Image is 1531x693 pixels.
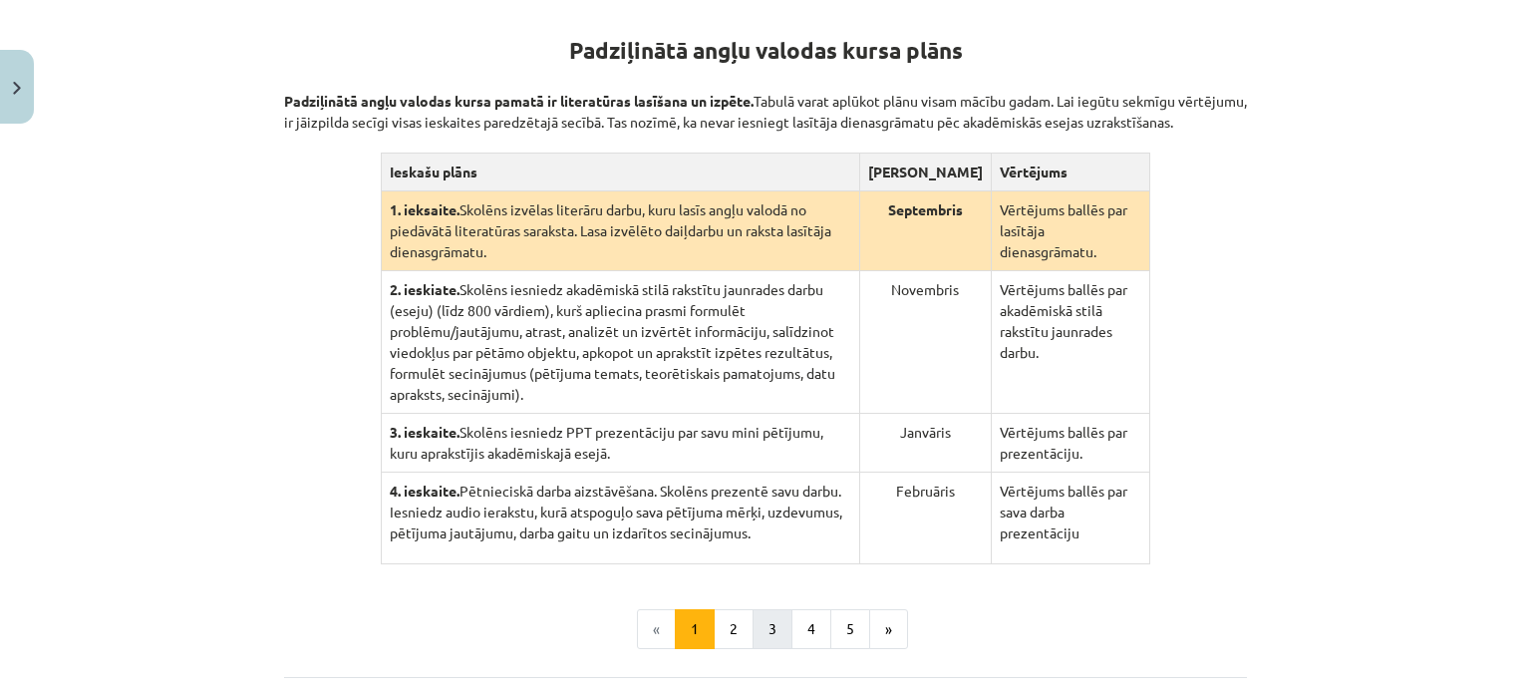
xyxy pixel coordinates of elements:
img: icon-close-lesson-0947bae3869378f0d4975bcd49f059093ad1ed9edebbc8119c70593378902aed.svg [13,82,21,95]
td: Vērtējums ballēs par akadēmiskā stilā rakstītu jaunrades darbu. [991,271,1149,414]
th: Ieskašu plāns [381,154,859,191]
strong: Padziļinātā angļu valodas kursa pamatā ir literatūras lasīšana un izpēte. [284,92,754,110]
td: Skolēns iesniedz akadēmiskā stilā rakstītu jaunrades darbu (eseju) (līdz 800 vārdiem), kurš aplie... [381,271,859,414]
strong: Septembris [888,200,963,218]
strong: 2. ieskiate. [390,280,459,298]
strong: 3. ieskaite. [390,423,459,441]
strong: 1. ieksaite. [390,200,459,218]
button: 1 [675,609,715,649]
p: Tabulā varat aplūkot plānu visam mācību gadam. Lai iegūtu sekmīgu vērtējumu, ir jāizpilda secīgi ... [284,70,1247,133]
nav: Page navigation example [284,609,1247,649]
td: Vērtējums ballēs par lasītāja dienasgrāmatu. [991,191,1149,271]
td: Novembris [859,271,991,414]
button: 4 [791,609,831,649]
td: Vērtējums ballēs par prezentāciju. [991,414,1149,473]
button: 5 [830,609,870,649]
button: 2 [714,609,754,649]
button: » [869,609,908,649]
td: Janvāris [859,414,991,473]
th: Vērtējums [991,154,1149,191]
th: [PERSON_NAME] [859,154,991,191]
td: Vērtējums ballēs par sava darba prezentāciju [991,473,1149,564]
td: Skolēns iesniedz PPT prezentāciju par savu mini pētījumu, kuru aprakstījis akadēmiskajā esejā. [381,414,859,473]
p: Pētnieciskā darba aizstāvēšana. Skolēns prezentē savu darbu. Iesniedz audio ierakstu, kurā atspog... [390,481,851,543]
strong: Padziļinātā angļu valodas kursa plāns [569,36,963,65]
p: Februāris [868,481,983,502]
button: 3 [753,609,792,649]
strong: 4. ieskaite. [390,482,459,500]
td: Skolēns izvēlas literāru darbu, kuru lasīs angļu valodā no piedāvātā literatūras saraksta. Lasa i... [381,191,859,271]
